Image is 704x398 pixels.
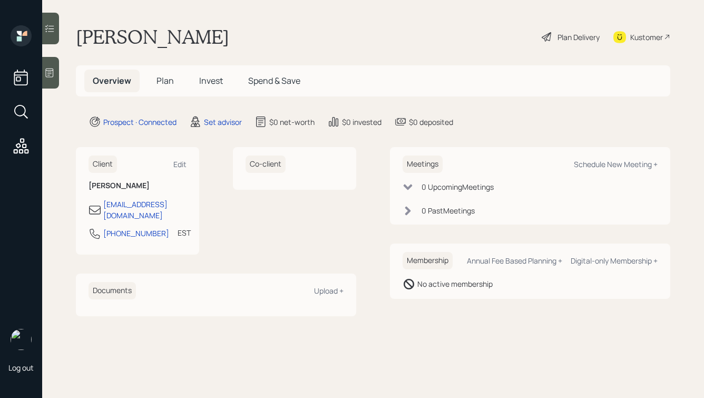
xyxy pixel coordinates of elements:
div: Plan Delivery [558,32,600,43]
div: No active membership [417,278,493,289]
h6: [PERSON_NAME] [89,181,187,190]
div: Set advisor [204,117,242,128]
h6: Documents [89,282,136,299]
div: 0 Past Meeting s [422,205,475,216]
div: $0 net-worth [269,117,315,128]
span: Invest [199,75,223,86]
div: Prospect · Connected [103,117,177,128]
div: Upload + [314,286,344,296]
div: Kustomer [630,32,663,43]
div: 0 Upcoming Meeting s [422,181,494,192]
img: hunter_neumayer.jpg [11,329,32,350]
div: Edit [173,159,187,169]
div: Log out [8,363,34,373]
div: $0 invested [342,117,382,128]
h6: Co-client [246,156,286,173]
span: Spend & Save [248,75,300,86]
h1: [PERSON_NAME] [76,25,229,48]
div: [EMAIL_ADDRESS][DOMAIN_NAME] [103,199,187,221]
div: Annual Fee Based Planning + [467,256,562,266]
div: Schedule New Meeting + [574,159,658,169]
span: Plan [157,75,174,86]
div: Digital-only Membership + [571,256,658,266]
div: EST [178,227,191,238]
h6: Meetings [403,156,443,173]
div: $0 deposited [409,117,453,128]
h6: Membership [403,252,453,269]
h6: Client [89,156,117,173]
div: [PHONE_NUMBER] [103,228,169,239]
span: Overview [93,75,131,86]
